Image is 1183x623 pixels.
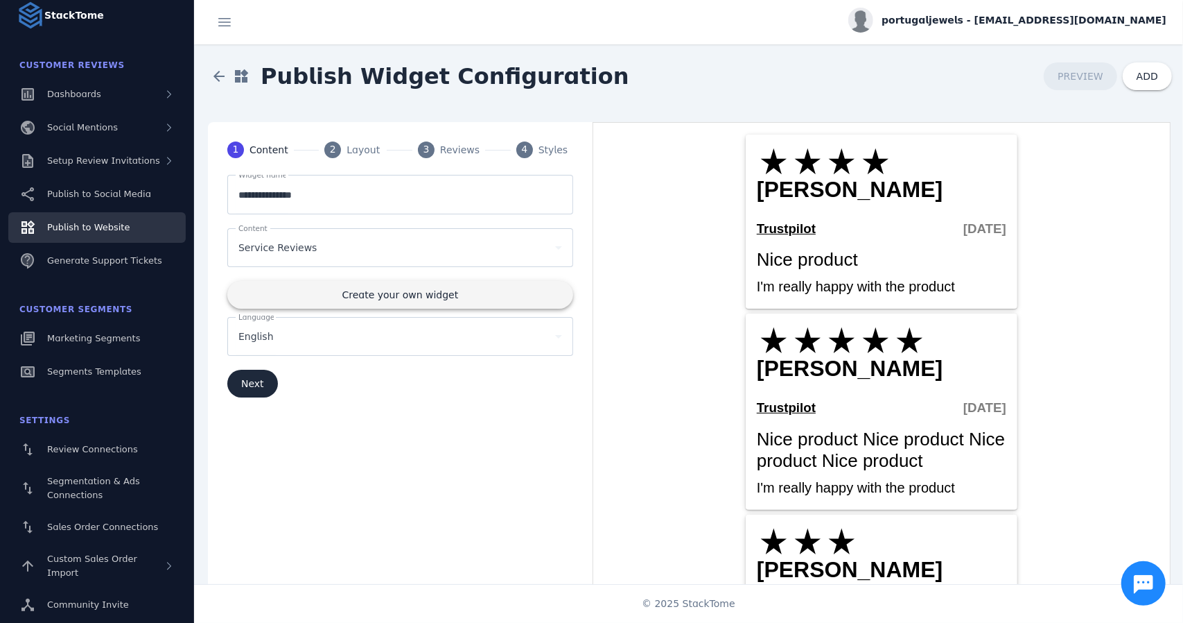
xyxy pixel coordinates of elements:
mat-icon: widgets [233,68,249,85]
a: Segmentation & Ads Connections [8,468,186,509]
span: Publish to Social Media [47,189,151,199]
span: Setup Review Invitations [47,155,160,166]
span: Marketing Segments [47,333,140,343]
span: Community Invite [47,599,129,610]
button: Create your own widget [227,281,573,309]
span: 4 [521,143,527,157]
a: Publish to Social Media [8,179,186,210]
span: Customer Segments [19,305,132,314]
a: Community Invite [8,590,186,620]
span: Publish to Website [47,222,130,232]
span: ADD [1137,71,1158,82]
button: portugaljewels - [EMAIL_ADDRESS][DOMAIN_NAME] [848,8,1166,33]
button: Next [227,370,278,398]
mat-label: Content [238,224,268,232]
a: Review Connections [8,434,186,465]
div: Styles [538,143,573,157]
a: Publish to Website [8,212,186,243]
a: Marketing Segments [8,323,186,354]
span: Generate Support Tickets [47,255,162,266]
span: Customer Reviews [19,60,125,70]
div: Reviews [440,143,480,157]
mat-label: Language [238,313,274,321]
span: 3 [423,143,429,157]
div: Layout [347,143,381,157]
a: Generate Support Tickets [8,246,186,276]
span: Sales Order Connections [47,522,158,532]
span: © 2025 StackTome [642,597,735,611]
span: 1 [233,143,239,157]
span: Social Mentions [47,122,118,133]
span: 2 [330,143,336,157]
span: Create your own widget [342,290,459,300]
span: Next [241,379,264,389]
span: portugaljewels - [EMAIL_ADDRESS][DOMAIN_NAME] [882,13,1166,28]
img: profile.jpg [848,8,873,33]
span: Segmentation & Ads Connections [47,476,140,500]
span: Review Connections [47,444,138,454]
span: Segments Templates [47,366,141,377]
span: Custom Sales Order Import [47,554,137,578]
span: Service Reviews [238,239,317,256]
span: English [238,328,274,345]
a: Segments Templates [8,357,186,387]
strong: StackTome [44,8,104,23]
span: Settings [19,416,70,425]
mat-label: Widget name [238,171,287,179]
div: Content [249,143,288,157]
span: Publish Widget Configuration [249,49,640,104]
a: Sales Order Connections [8,512,186,543]
button: ADD [1123,62,1172,90]
span: Dashboards [47,89,101,99]
img: Logo image [17,1,44,29]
